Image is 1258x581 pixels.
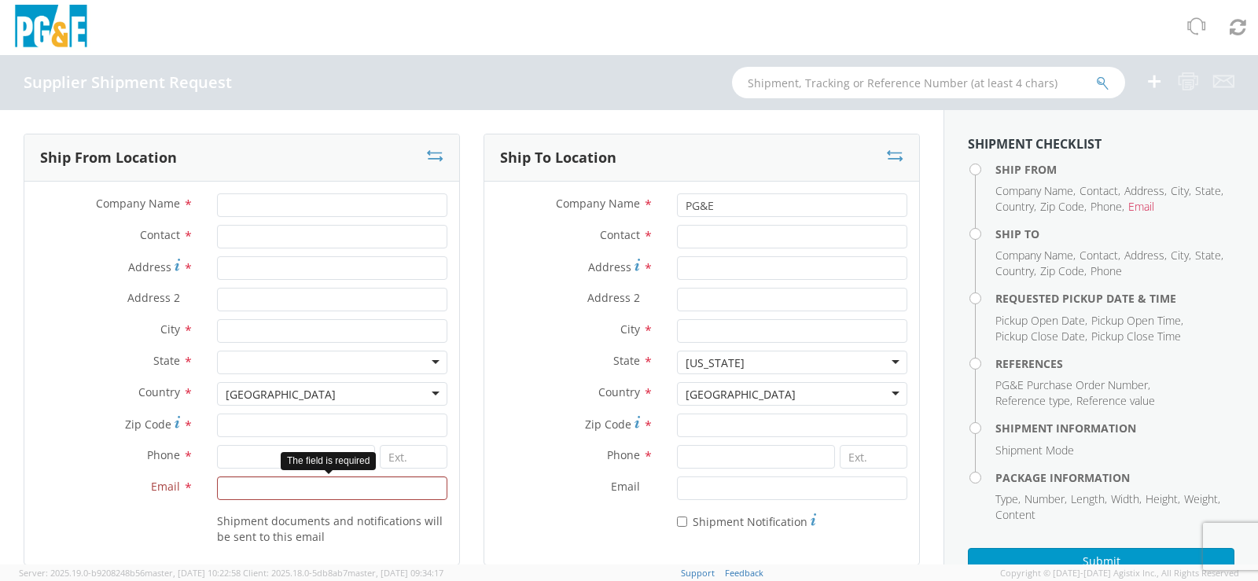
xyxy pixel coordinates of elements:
span: Server: 2025.19.0-b9208248b56 [19,567,241,579]
span: Pickup Close Date [995,329,1085,344]
span: Content [995,507,1035,522]
h3: Ship To Location [500,150,616,166]
span: State [613,353,640,368]
li: , [1071,491,1107,507]
li: , [1091,199,1124,215]
li: , [995,329,1087,344]
span: PG&E Purchase Order Number [995,377,1148,392]
span: Company Name [96,196,180,211]
h3: Ship From Location [40,150,177,166]
li: , [995,263,1036,279]
span: Address [1124,183,1164,198]
a: Feedback [725,567,763,579]
h4: References [995,358,1234,370]
h4: Package Information [995,472,1234,484]
a: Support [681,567,715,579]
span: Country [995,263,1034,278]
span: Address [128,259,171,274]
h4: Supplier Shipment Request [24,74,232,91]
span: State [153,353,180,368]
span: Phone [1091,263,1122,278]
input: Shipment Notification [677,517,687,527]
span: Shipment Mode [995,443,1074,458]
span: Email [1128,199,1154,214]
span: State [1195,183,1221,198]
h4: Requested Pickup Date & Time [995,292,1234,304]
span: City [1171,183,1189,198]
span: Width [1111,491,1139,506]
span: Client: 2025.18.0-5db8ab7 [243,567,443,579]
span: Company Name [995,248,1073,263]
img: pge-logo-06675f144f4cfa6a6814.png [12,5,90,51]
span: Zip Code [125,417,171,432]
span: Zip Code [1040,199,1084,214]
span: State [1195,248,1221,263]
li: , [1111,491,1142,507]
h4: Ship To [995,228,1234,240]
li: , [1024,491,1067,507]
h4: Ship From [995,164,1234,175]
span: Copyright © [DATE]-[DATE] Agistix Inc., All Rights Reserved [1000,567,1239,579]
input: Ext. [380,445,447,469]
span: master, [DATE] 10:22:58 [145,567,241,579]
span: Address [1124,248,1164,263]
span: Email [151,479,180,494]
li: , [1195,183,1223,199]
span: Height [1146,491,1178,506]
span: Address 2 [587,290,640,305]
li: , [1040,199,1087,215]
span: Pickup Open Time [1091,313,1181,328]
span: Pickup Close Time [1091,329,1181,344]
span: Address 2 [127,290,180,305]
li: , [995,313,1087,329]
li: , [1184,491,1220,507]
span: Contact [1080,183,1118,198]
li: , [1146,491,1180,507]
span: Company Name [995,183,1073,198]
span: Zip Code [1040,263,1084,278]
span: Contact [1080,248,1118,263]
input: Ext. [840,445,907,469]
li: , [1080,248,1120,263]
span: Phone [147,447,180,462]
li: , [1124,248,1167,263]
span: Contact [140,227,180,242]
li: , [1171,248,1191,263]
li: , [995,199,1036,215]
li: , [995,393,1072,409]
span: Length [1071,491,1105,506]
li: , [995,377,1150,393]
label: Shipment documents and notifications will be sent to this email [217,511,447,545]
span: Address [588,259,631,274]
li: , [1171,183,1191,199]
span: Phone [1091,199,1122,214]
span: Weight [1184,491,1218,506]
span: Pickup Open Date [995,313,1085,328]
span: Phone [607,447,640,462]
button: Submit [968,548,1234,575]
span: Number [1024,491,1065,506]
span: City [160,322,180,336]
span: City [620,322,640,336]
span: master, [DATE] 09:34:17 [348,567,443,579]
span: Zip Code [585,417,631,432]
span: Company Name [556,196,640,211]
span: Country [598,384,640,399]
input: Shipment, Tracking or Reference Number (at least 4 chars) [732,67,1125,98]
li: , [1040,263,1087,279]
div: [US_STATE] [686,355,745,371]
div: The field is required [281,452,376,470]
span: Contact [600,227,640,242]
span: City [1171,248,1189,263]
span: Type [995,491,1018,506]
label: Shipment Notification [677,511,816,530]
li: , [1080,183,1120,199]
span: Email [611,479,640,494]
li: , [995,183,1076,199]
li: , [1124,183,1167,199]
span: Country [995,199,1034,214]
li: , [995,491,1021,507]
strong: Shipment Checklist [968,135,1102,153]
div: [GEOGRAPHIC_DATA] [226,387,336,403]
li: , [1091,313,1183,329]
